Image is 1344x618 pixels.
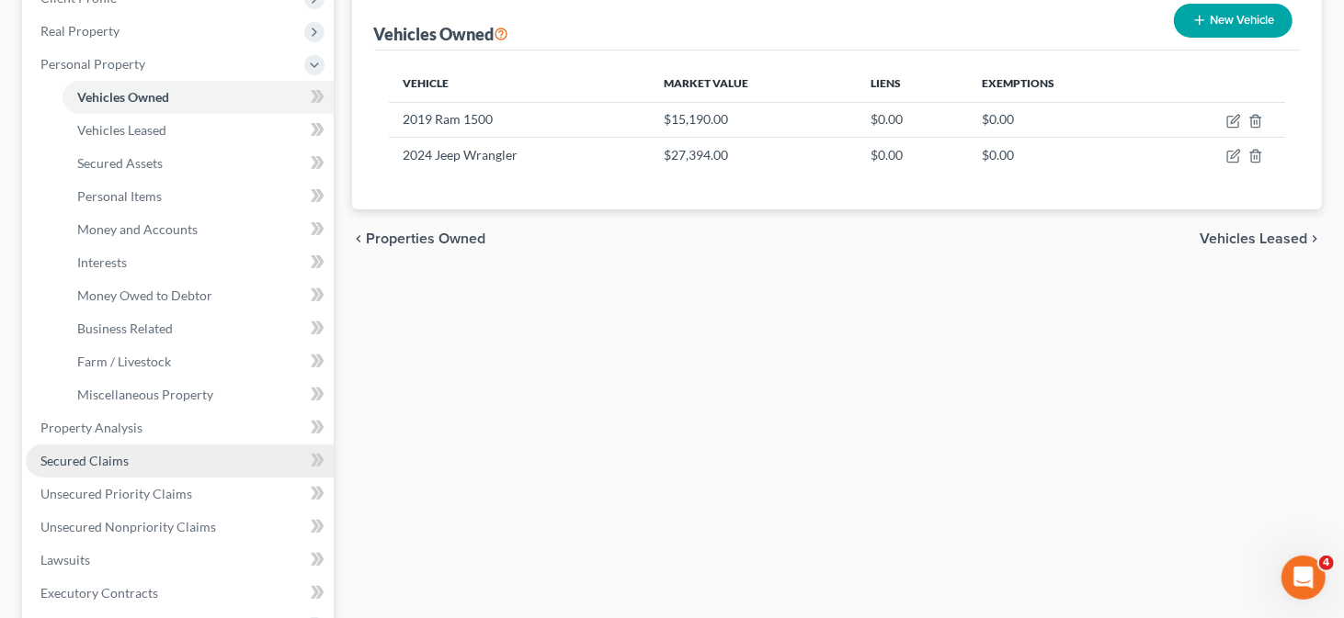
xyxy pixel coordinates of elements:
iframe: Intercom live chat [1281,556,1326,600]
button: chevron_left Properties Owned [352,231,486,246]
td: $0.00 [967,102,1152,137]
span: Business Related [77,320,173,336]
div: Vehicles Owned [374,23,509,45]
th: Vehicle [389,65,650,102]
span: Unsecured Nonpriority Claims [40,519,216,534]
i: chevron_right [1307,231,1322,246]
a: Farm / Livestock [63,345,334,378]
td: $27,394.00 [650,138,856,173]
span: Personal Items [77,188,162,204]
a: Business Related [63,312,334,345]
span: Personal Property [40,56,145,72]
span: Property Analysis [40,420,142,435]
a: Money and Accounts [63,213,334,246]
td: $0.00 [856,138,967,173]
a: Property Analysis [26,411,334,444]
td: 2019 Ram 1500 [389,102,650,137]
a: Unsecured Priority Claims [26,478,334,511]
a: Vehicles Owned [63,81,334,114]
span: Vehicles Owned [77,89,169,105]
a: Interests [63,246,334,279]
a: Secured Assets [63,147,334,180]
th: Market Value [650,65,856,102]
a: Secured Claims [26,444,334,478]
span: Real Property [40,23,120,39]
a: Unsecured Nonpriority Claims [26,511,334,544]
a: Vehicles Leased [63,114,334,147]
span: Lawsuits [40,552,90,567]
span: Vehicles Leased [77,122,166,138]
th: Liens [856,65,967,102]
i: chevron_left [352,231,367,246]
a: Money Owed to Debtor [63,279,334,312]
span: Money and Accounts [77,221,198,237]
th: Exemptions [967,65,1152,102]
a: Lawsuits [26,544,334,577]
span: Unsecured Priority Claims [40,486,192,501]
a: Miscellaneous Property [63,378,334,411]
span: Secured Assets [77,155,163,171]
td: $0.00 [967,138,1152,173]
span: Properties Owned [367,231,486,246]
button: New Vehicle [1174,4,1293,38]
span: Miscellaneous Property [77,387,213,402]
span: Vehicles Leased [1200,231,1307,246]
span: Secured Claims [40,453,129,468]
span: Executory Contracts [40,585,158,601]
a: Personal Items [63,180,334,213]
td: $0.00 [856,102,967,137]
td: $15,190.00 [650,102,856,137]
a: Executory Contracts [26,577,334,610]
span: 4 [1319,556,1334,570]
span: Interests [77,254,127,270]
button: Vehicles Leased chevron_right [1200,231,1322,246]
span: Money Owed to Debtor [77,287,212,303]
td: 2024 Jeep Wrangler [389,138,650,173]
span: Farm / Livestock [77,354,171,369]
